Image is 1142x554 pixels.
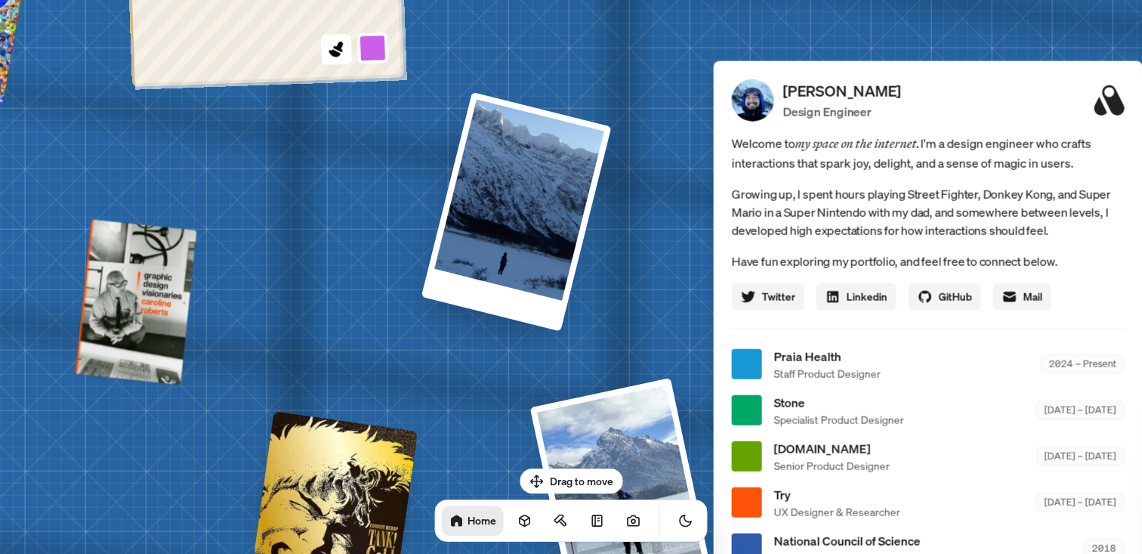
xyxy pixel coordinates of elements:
span: Welcome to I'm a design engineer who crafts interactions that spark joy, delight, and a sense of ... [732,133,1125,172]
a: GitHub [909,283,981,310]
button: Toggle Theme [671,506,701,536]
span: Try [774,485,900,503]
span: Staff Product Designer [774,365,881,381]
span: Senior Product Designer [774,457,890,473]
span: Stone [774,393,904,411]
span: Specialist Product Designer [774,411,904,427]
a: Twitter [732,283,804,310]
p: Have fun exploring my portfolio, and feel free to connect below. [732,251,1125,271]
h1: Home [468,513,496,528]
span: National Council of Science [774,531,921,549]
p: [PERSON_NAME] [783,79,901,102]
span: Twitter [762,289,795,305]
span: UX Designer & Researcher [774,503,900,519]
span: Praia Health [774,347,881,365]
a: Linkedin [816,283,897,310]
p: Design Engineer [783,102,901,120]
div: [DATE] – [DATE] [1036,401,1125,419]
div: [DATE] – [DATE] [1036,493,1125,512]
span: [DOMAIN_NAME] [774,439,890,457]
p: Growing up, I spent hours playing Street Fighter, Donkey Kong, and Super Mario in a Super Nintend... [732,184,1125,239]
a: Home [442,506,504,536]
a: Mail [993,283,1051,310]
span: Linkedin [847,289,887,305]
span: GitHub [939,289,972,305]
img: Profile Picture [732,79,774,121]
div: [DATE] – [DATE] [1036,447,1125,466]
span: Mail [1023,289,1042,305]
em: my space on the internet. [795,135,921,150]
div: 2024 – Present [1041,354,1125,373]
